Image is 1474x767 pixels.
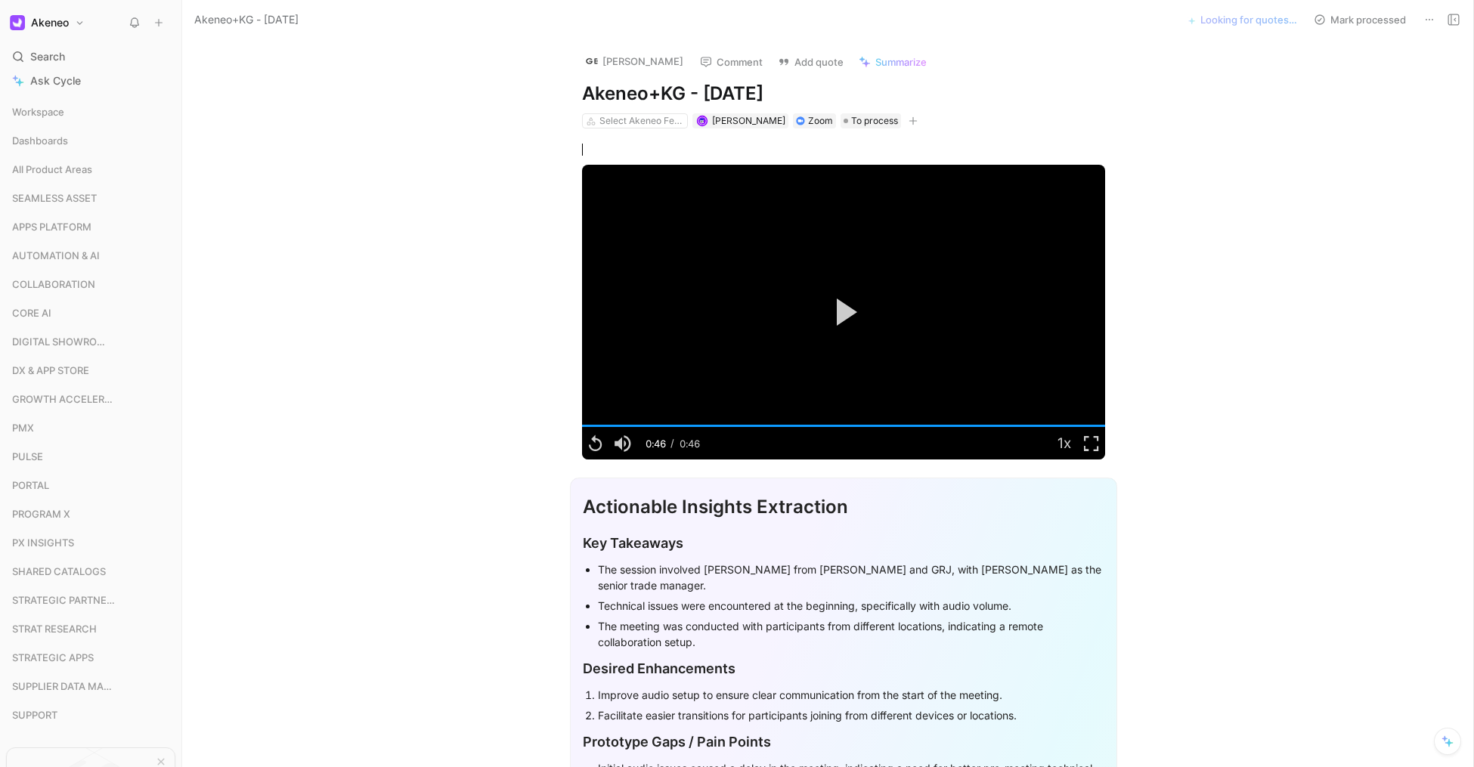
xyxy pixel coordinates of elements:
[6,187,175,214] div: SEAMLESS ASSET
[841,113,901,128] div: To process
[6,101,175,123] div: Workspace
[6,302,175,324] div: CORE AI
[10,15,25,30] img: Akeneo
[583,493,1104,521] div: Actionable Insights Extraction
[6,158,175,185] div: All Product Areas
[1051,427,1078,459] button: Playback Rate
[6,12,88,33] button: AkeneoAkeneo
[693,51,770,73] button: Comment
[6,646,175,669] div: STRATEGIC APPS
[598,707,1104,723] div: Facilitate easier transitions for participants joining from different devices or locations.
[6,215,175,243] div: APPS PLATFORM
[12,535,74,550] span: PX INSIGHTS
[6,273,175,300] div: COLLABORATION
[851,113,898,128] span: To process
[771,51,850,73] button: Add quote
[875,55,927,69] span: Summarize
[6,187,175,209] div: SEAMLESS ASSET
[12,449,43,464] span: PULSE
[598,561,1104,593] div: The session involved [PERSON_NAME] from [PERSON_NAME] and GRJ, with [PERSON_NAME] as the senior t...
[6,474,175,496] div: PORTAL
[582,82,1105,106] h1: Akeneo+KG - [DATE]
[12,219,91,234] span: APPS PLATFORM
[599,113,684,128] div: Select Akeneo Features
[6,129,175,152] div: Dashboards
[12,104,64,119] span: Workspace
[12,679,117,694] span: SUPPLIER DATA MANAGER
[12,248,100,263] span: AUTOMATION & AI
[12,506,70,521] span: PROGRAM X
[12,564,106,579] span: SHARED CATALOGS
[1178,9,1304,30] button: Looking for quotes…
[582,165,1105,459] div: Video Player
[6,617,175,640] div: STRAT RESEARCH
[6,589,175,616] div: STRATEGIC PARTNERSHIP
[6,560,175,587] div: SHARED CATALOGS
[583,731,1104,752] div: Prototype Gaps / Pain Points
[6,416,175,439] div: PMX
[194,11,299,29] span: Akeneo+KG - [DATE]
[6,704,175,726] div: SUPPORT
[6,244,175,271] div: AUTOMATION & AI
[12,420,34,435] span: PMX
[12,305,51,320] span: CORE AI
[12,478,49,493] span: PORTAL
[6,70,175,92] a: Ask Cycle
[6,646,175,673] div: STRATEGIC APPS
[6,531,175,554] div: PX INSIGHTS
[6,215,175,238] div: APPS PLATFORM
[598,618,1104,650] div: The meeting was conducted with participants from different locations, indicating a remote collabo...
[12,363,89,378] span: DX & APP STORE
[6,589,175,611] div: STRATEGIC PARTNERSHIP
[582,425,1105,427] div: Progress Bar
[576,50,690,73] button: logo[PERSON_NAME]
[646,438,666,450] span: 0:46
[6,388,175,410] div: GROWTH ACCELERATION
[31,16,69,29] h1: Akeneo
[583,533,1104,553] div: Key Takeaways
[6,359,175,386] div: DX & APP STORE
[12,707,57,722] span: SUPPORT
[6,445,175,472] div: PULSE
[6,330,175,353] div: DIGITAL SHOWROOM
[598,598,1104,614] div: Technical issues were encountered at the beginning, specifically with audio volume.
[808,113,833,128] div: Zoom
[712,115,785,126] span: [PERSON_NAME]
[6,388,175,415] div: GROWTH ACCELERATION
[6,617,175,645] div: STRAT RESEARCH
[6,704,175,731] div: SUPPORT
[6,474,175,501] div: PORTAL
[12,133,68,148] span: Dashboards
[6,675,175,697] div: SUPPLIER DATA MANAGER
[810,278,878,346] button: Play Video
[6,45,175,68] div: Search
[6,302,175,329] div: CORE AI
[6,445,175,468] div: PULSE
[1078,427,1105,459] button: Fullscreen
[6,158,175,181] div: All Product Areas
[698,117,706,125] img: avatar
[12,650,94,665] span: STRATEGIC APPS
[6,359,175,382] div: DX & APP STORE
[12,162,92,177] span: All Product Areas
[6,273,175,295] div: COLLABORATION
[680,438,700,450] span: 0:46
[609,427,636,459] button: Mute
[6,503,175,525] div: PROGRAM X
[1307,9,1413,30] button: Mark processed
[582,427,609,459] button: Replay
[12,621,97,636] span: STRAT RESEARCH
[6,416,175,444] div: PMX
[6,531,175,558] div: PX INSIGHTS
[6,330,175,357] div: DIGITAL SHOWROOM
[6,129,175,156] div: Dashboards
[12,592,117,608] span: STRATEGIC PARTNERSHIP
[852,51,934,73] button: Summarize
[598,687,1104,703] div: Improve audio setup to ensure clear communication from the start of the meeting.
[670,437,674,449] span: /
[6,244,175,267] div: AUTOMATION & AI
[12,190,97,206] span: SEAMLESS ASSET
[6,675,175,702] div: SUPPLIER DATA MANAGER
[12,391,116,407] span: GROWTH ACCELERATION
[12,277,95,292] span: COLLABORATION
